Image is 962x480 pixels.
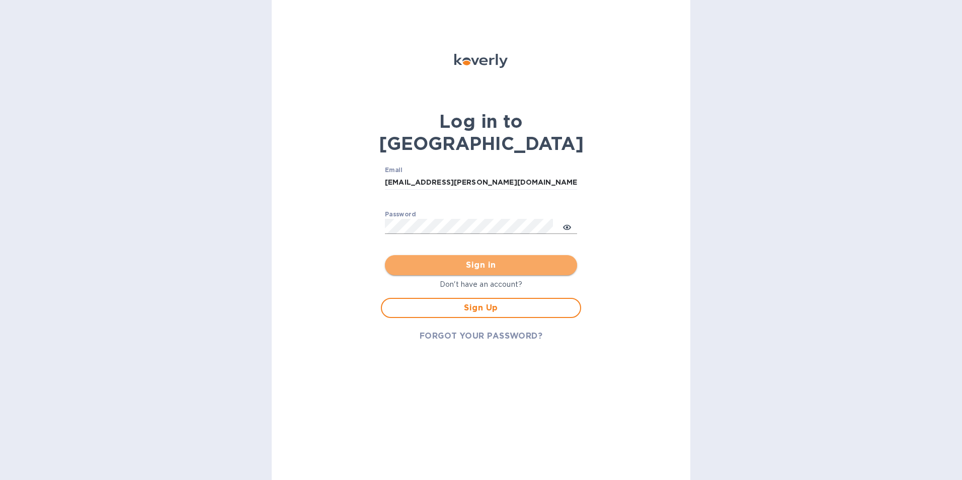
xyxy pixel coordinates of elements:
[454,54,508,68] img: Koverly
[381,298,581,318] button: Sign Up
[412,326,551,346] button: FORGOT YOUR PASSWORD?
[379,110,584,154] b: Log in to [GEOGRAPHIC_DATA]
[420,330,543,342] span: FORGOT YOUR PASSWORD?
[385,212,416,218] label: Password
[385,255,577,275] button: Sign in
[390,302,572,314] span: Sign Up
[381,279,581,290] p: Don't have an account?
[393,259,569,271] span: Sign in
[557,216,577,236] button: toggle password visibility
[385,168,403,174] label: Email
